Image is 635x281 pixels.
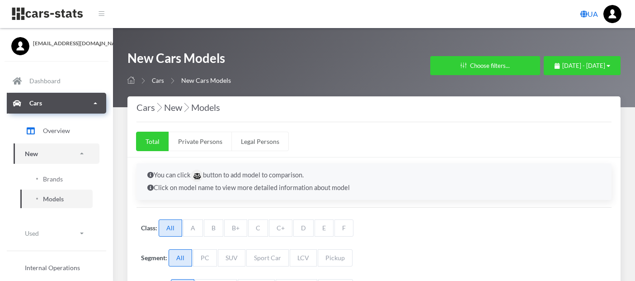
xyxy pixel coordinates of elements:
[11,7,84,21] img: navbar brand
[193,249,217,267] span: PC
[224,219,247,237] span: B+
[315,219,334,237] span: E
[25,263,80,272] span: Internal Operations
[577,5,602,23] a: UA
[183,219,203,237] span: A
[293,219,314,237] span: D
[43,194,64,204] span: Models
[141,253,167,262] label: Segment:
[33,39,102,48] span: [EMAIL_ADDRESS][DOMAIN_NAME]
[20,190,93,208] a: Models
[29,97,42,109] p: Cars
[127,50,231,71] h1: New Cars Models
[29,75,61,86] p: Dashboard
[246,249,289,267] span: Sport Car
[152,77,164,84] a: Cars
[14,143,99,164] a: New
[7,71,106,91] a: Dashboard
[43,126,70,135] span: Overview
[169,249,192,267] span: All
[11,37,102,48] a: [EMAIL_ADDRESS][DOMAIN_NAME]
[603,5,621,23] img: ...
[248,219,268,237] span: C
[14,119,99,142] a: Overview
[290,249,317,267] span: LCV
[218,249,245,267] span: SUV
[181,76,231,84] span: New Cars Models
[7,93,106,114] a: Cars
[20,170,93,188] a: Brands
[159,219,182,237] span: All
[562,62,605,69] span: [DATE] - [DATE]
[14,223,99,243] a: Used
[136,132,169,151] a: Total
[43,174,63,184] span: Brands
[334,219,353,237] span: F
[25,228,39,239] p: Used
[269,219,292,237] span: C+
[14,258,99,277] a: Internal Operations
[169,132,232,151] a: Private Persons
[231,132,289,151] a: Legal Persons
[544,56,621,75] button: [DATE] - [DATE]
[430,56,540,75] button: Choose filters...
[136,163,611,200] div: You can click button to add model to comparison. Click on model name to view more detailed inform...
[318,249,353,267] span: Pickup
[204,219,223,237] span: B
[136,100,611,114] h4: Cars New Models
[141,223,157,233] label: Class:
[25,148,38,159] p: New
